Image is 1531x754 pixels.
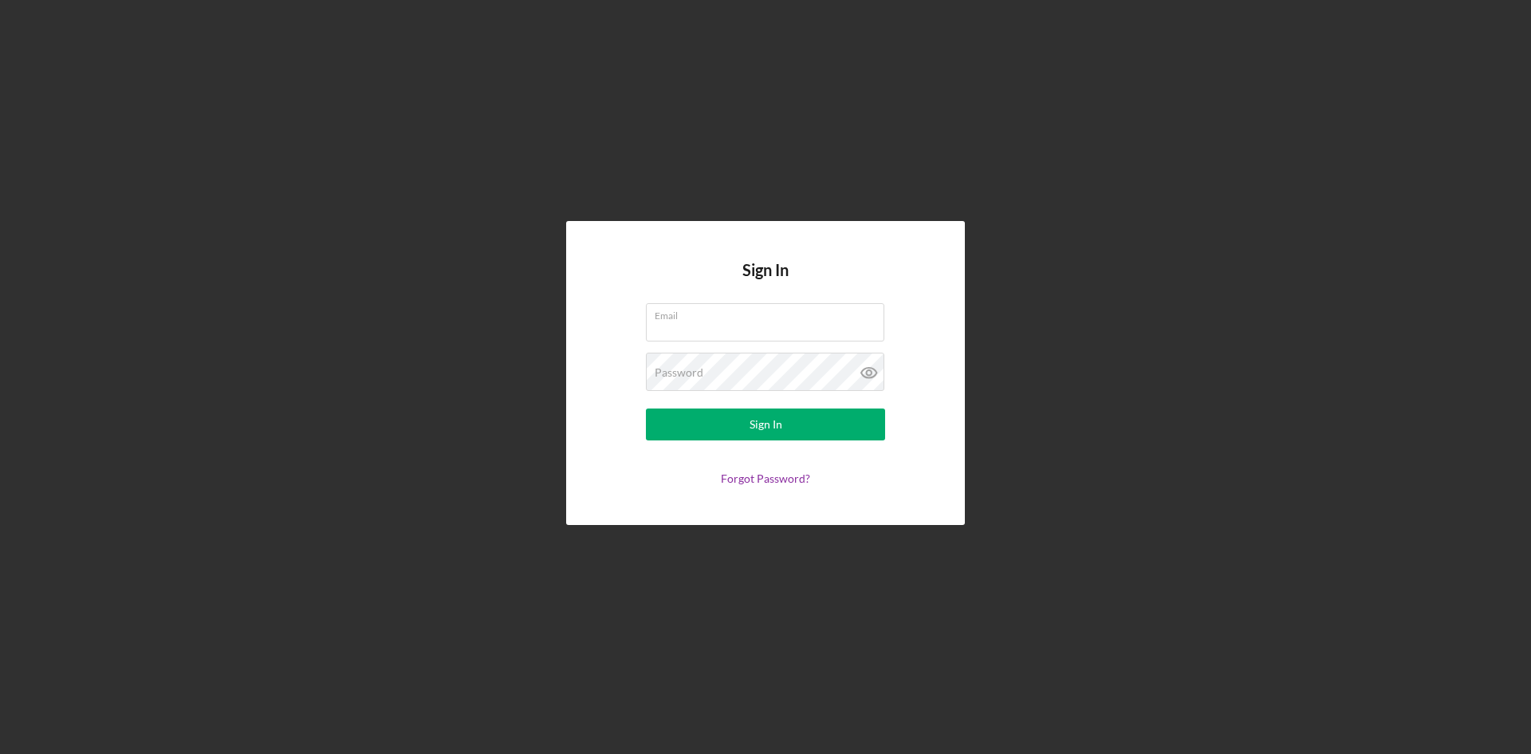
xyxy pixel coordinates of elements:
a: Forgot Password? [721,472,810,485]
h4: Sign In [742,261,789,303]
button: Sign In [646,409,885,440]
label: Password [655,366,703,379]
label: Email [655,304,884,322]
div: Sign In [750,409,782,440]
